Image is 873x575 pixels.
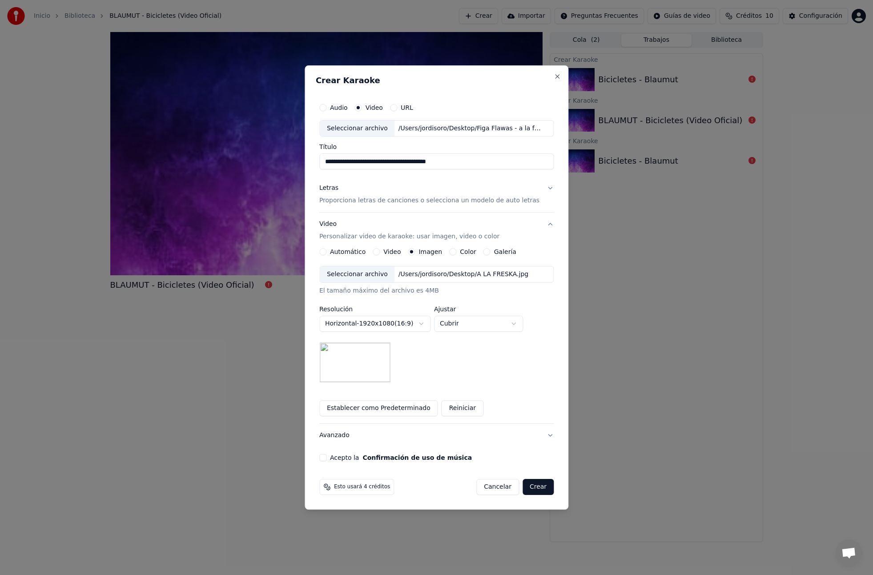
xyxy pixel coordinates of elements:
[319,184,338,193] div: Letras
[395,124,546,133] div: /Users/jordisoro/Desktop/Figa Flawas - a la freSka (Videoclip Oficial).mp4
[330,454,472,461] label: Acepto la
[319,213,554,249] button: VideoPersonalizar video de karaoke: usar imagen, video o color
[383,249,401,255] label: Video
[316,76,557,84] h2: Crear Karaoke
[330,249,366,255] label: Automático
[476,479,519,495] button: Cancelar
[460,249,476,255] label: Color
[319,306,430,312] label: Resolución
[319,233,499,241] p: Personalizar video de karaoke: usar imagen, video o color
[319,220,499,241] div: Video
[366,105,383,111] label: Video
[319,248,554,423] div: VideoPersonalizar video de karaoke: usar imagen, video o color
[418,249,442,255] label: Imagen
[401,105,413,111] label: URL
[319,197,539,205] p: Proporciona letras de canciones o selecciona un modelo de auto letras
[319,286,554,295] div: El tamaño máximo del archivo es 4MB
[442,400,483,416] button: Reiniciar
[320,121,395,137] div: Seleccionar archivo
[434,306,523,312] label: Ajustar
[319,144,554,150] label: Título
[319,177,554,213] button: LetrasProporciona letras de canciones o selecciona un modelo de auto letras
[395,270,532,279] div: /Users/jordisoro/Desktop/A LA FRESKA.jpg
[320,266,395,282] div: Seleccionar archivo
[330,105,348,111] label: Audio
[319,400,438,416] button: Establecer como Predeterminado
[319,424,554,447] button: Avanzado
[523,479,554,495] button: Crear
[362,454,472,461] button: Acepto la
[494,249,516,255] label: Galería
[334,483,390,491] span: Esto usará 4 créditos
